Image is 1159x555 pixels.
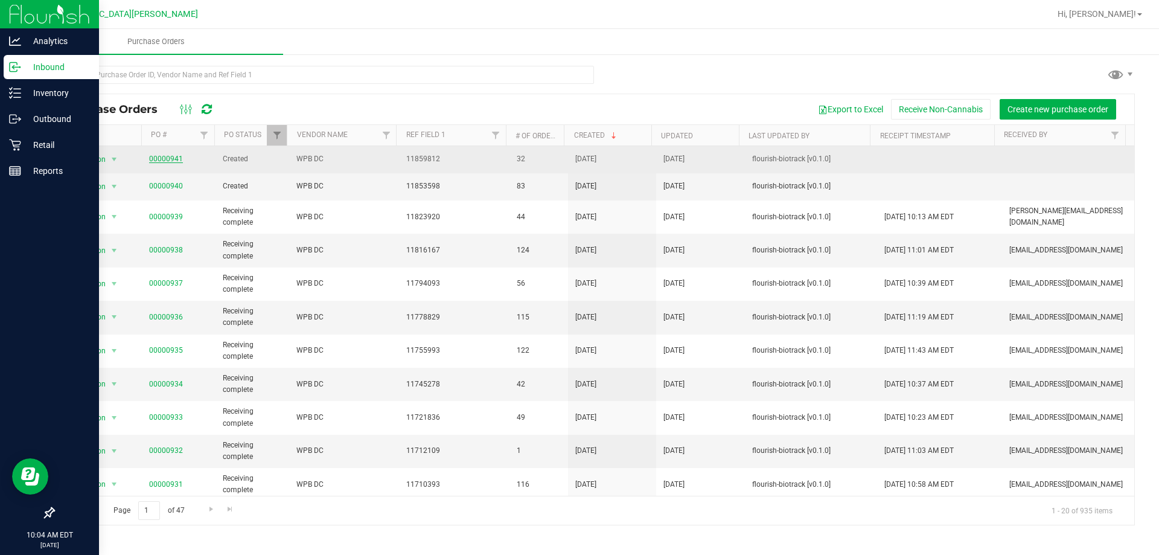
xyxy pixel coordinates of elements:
[149,446,183,455] a: 00000932
[406,211,502,223] span: 11823920
[296,479,392,490] span: WPB DC
[107,309,122,326] span: select
[9,61,21,73] inline-svg: Inbound
[517,278,561,289] span: 56
[1009,379,1127,390] span: [EMAIL_ADDRESS][DOMAIN_NAME]
[103,501,194,520] span: Page of 47
[663,445,685,457] span: [DATE]
[149,246,183,254] a: 00000938
[63,103,170,116] span: Purchase Orders
[107,178,122,195] span: select
[575,181,596,192] span: [DATE]
[884,379,954,390] span: [DATE] 10:37 AM EDT
[296,379,392,390] span: WPB DC
[149,480,183,489] a: 00000931
[575,379,596,390] span: [DATE]
[663,181,685,192] span: [DATE]
[517,379,561,390] span: 42
[149,155,183,163] a: 00000941
[21,34,94,48] p: Analytics
[575,312,596,323] span: [DATE]
[9,165,21,177] inline-svg: Reports
[517,245,561,256] span: 124
[21,138,94,152] p: Retail
[406,181,502,192] span: 11853598
[149,313,183,321] a: 00000936
[107,242,122,259] span: select
[9,87,21,99] inline-svg: Inventory
[5,541,94,550] p: [DATE]
[1009,412,1127,423] span: [EMAIL_ADDRESS][DOMAIN_NAME]
[517,312,561,323] span: 115
[663,312,685,323] span: [DATE]
[29,29,283,54] a: Purchase Orders
[224,130,261,139] a: PO Status
[223,181,282,192] span: Created
[1009,312,1127,323] span: [EMAIL_ADDRESS][DOMAIN_NAME]
[884,278,954,289] span: [DATE] 10:39 AM EDT
[891,99,991,120] button: Receive Non-Cannabis
[223,205,282,228] span: Receiving complete
[53,66,594,84] input: Search Purchase Order ID, Vendor Name and Ref Field 1
[194,125,214,146] a: Filter
[223,239,282,261] span: Receiving complete
[63,132,136,140] div: Actions
[752,379,870,390] span: flourish-biotrack [v0.1.0]
[517,479,561,490] span: 116
[107,151,122,168] span: select
[517,211,561,223] span: 44
[223,339,282,362] span: Receiving complete
[406,278,502,289] span: 11794093
[406,412,502,423] span: 11721836
[752,153,870,165] span: flourish-biotrack [v0.1.0]
[663,153,685,165] span: [DATE]
[138,501,160,520] input: 1
[223,473,282,496] span: Receiving complete
[663,211,685,223] span: [DATE]
[223,440,282,463] span: Receiving complete
[223,406,282,429] span: Receiving complete
[663,379,685,390] span: [DATE]
[1058,9,1136,19] span: Hi, [PERSON_NAME]!
[485,125,505,146] a: Filter
[296,412,392,423] span: WPB DC
[12,458,48,495] iframe: Resource center
[880,132,951,140] a: Receipt Timestamp
[810,99,891,120] button: Export to Excel
[884,345,954,356] span: [DATE] 11:43 AM EDT
[406,130,445,139] a: Ref Field 1
[575,412,596,423] span: [DATE]
[752,181,870,192] span: flourish-biotrack [v0.1.0]
[21,86,94,100] p: Inventory
[663,412,685,423] span: [DATE]
[1009,479,1127,490] span: [EMAIL_ADDRESS][DOMAIN_NAME]
[296,181,392,192] span: WPB DC
[884,211,954,223] span: [DATE] 10:13 AM EDT
[296,345,392,356] span: WPB DC
[149,279,183,287] a: 00000937
[223,373,282,396] span: Receiving complete
[21,164,94,178] p: Reports
[9,139,21,151] inline-svg: Retail
[202,501,220,518] a: Go to the next page
[752,479,870,490] span: flourish-biotrack [v0.1.0]
[5,530,94,541] p: 10:04 AM EDT
[111,36,201,47] span: Purchase Orders
[752,245,870,256] span: flourish-biotrack [v0.1.0]
[1000,99,1116,120] button: Create new purchase order
[575,479,596,490] span: [DATE]
[663,278,685,289] span: [DATE]
[149,346,183,354] a: 00000935
[884,479,954,490] span: [DATE] 10:58 AM EDT
[1009,445,1127,457] span: [EMAIL_ADDRESS][DOMAIN_NAME]
[149,413,183,422] a: 00000933
[406,312,502,323] span: 11778829
[1004,130,1047,139] a: Received By
[1042,501,1122,519] span: 1 - 20 of 935 items
[296,211,392,223] span: WPB DC
[107,275,122,292] span: select
[575,245,596,256] span: [DATE]
[1105,125,1125,146] a: Filter
[517,345,561,356] span: 122
[267,125,287,146] a: Filter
